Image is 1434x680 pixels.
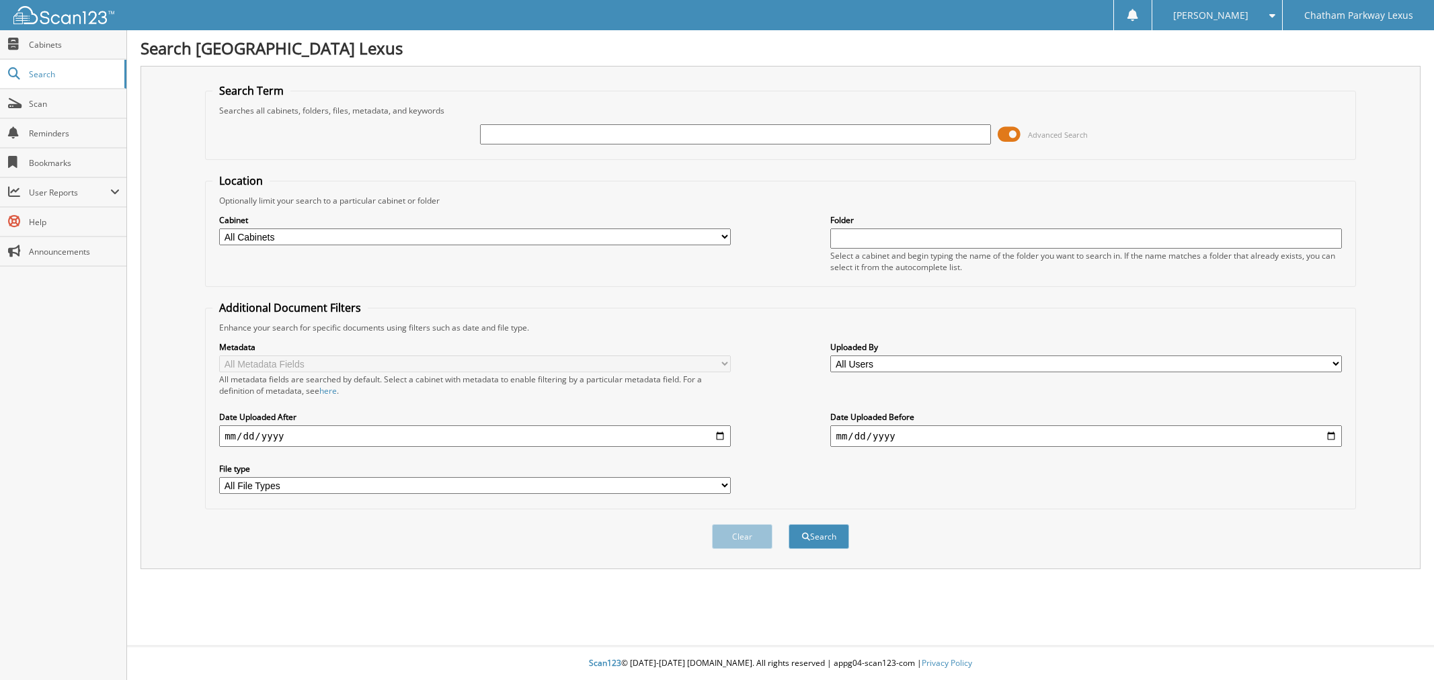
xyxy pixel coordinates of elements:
[29,246,120,257] span: Announcements
[589,657,621,669] span: Scan123
[830,411,1341,423] label: Date Uploaded Before
[212,322,1349,333] div: Enhance your search for specific documents using filters such as date and file type.
[212,300,368,315] legend: Additional Document Filters
[29,39,120,50] span: Cabinets
[212,195,1349,206] div: Optionally limit your search to a particular cabinet or folder
[212,173,270,188] legend: Location
[830,425,1341,447] input: end
[219,411,730,423] label: Date Uploaded After
[712,524,772,549] button: Clear
[29,128,120,139] span: Reminders
[212,105,1349,116] div: Searches all cabinets, folders, files, metadata, and keywords
[29,98,120,110] span: Scan
[29,216,120,228] span: Help
[29,69,118,80] span: Search
[830,341,1341,353] label: Uploaded By
[830,214,1341,226] label: Folder
[922,657,972,669] a: Privacy Policy
[830,250,1341,273] div: Select a cabinet and begin typing the name of the folder you want to search in. If the name match...
[219,463,730,474] label: File type
[1173,11,1248,19] span: [PERSON_NAME]
[212,83,290,98] legend: Search Term
[219,214,730,226] label: Cabinet
[219,425,730,447] input: start
[219,374,730,396] div: All metadata fields are searched by default. Select a cabinet with metadata to enable filtering b...
[1304,11,1413,19] span: Chatham Parkway Lexus
[13,6,114,24] img: scan123-logo-white.svg
[141,37,1421,59] h1: Search [GEOGRAPHIC_DATA] Lexus
[29,157,120,169] span: Bookmarks
[789,524,849,549] button: Search
[319,385,337,396] a: here
[219,341,730,353] label: Metadata
[29,187,110,198] span: User Reports
[1028,130,1088,140] span: Advanced Search
[127,647,1434,680] div: © [DATE]-[DATE] [DOMAIN_NAME]. All rights reserved | appg04-scan123-com |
